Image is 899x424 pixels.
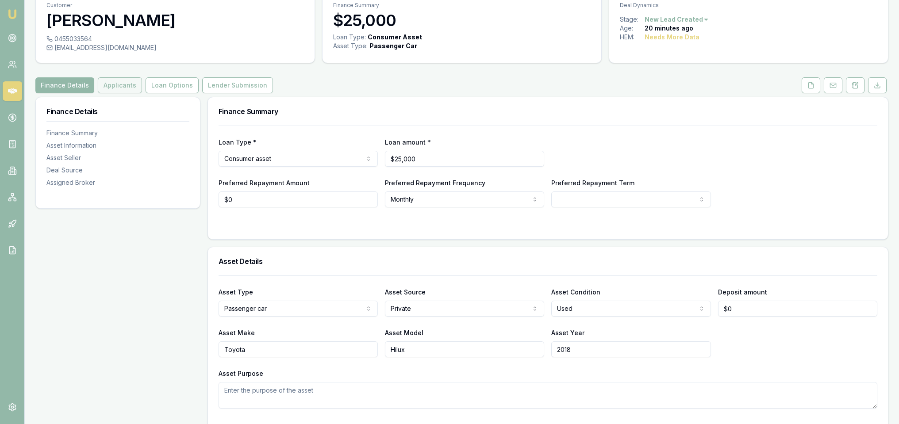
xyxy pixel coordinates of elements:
div: 0455033564 [46,34,304,43]
h3: Finance Summary [219,108,877,115]
div: Age: [620,24,645,33]
label: Asset Condition [551,288,600,296]
a: Loan Options [144,77,200,93]
h3: Finance Details [46,108,189,115]
div: Asset Seller [46,153,189,162]
div: Deal Source [46,166,189,175]
label: Asset Type [219,288,253,296]
button: Applicants [98,77,142,93]
a: Finance Details [35,77,96,93]
h3: Asset Details [219,258,877,265]
div: Passenger Car [369,42,417,50]
button: New Lead Created [645,15,709,24]
p: Deal Dynamics [620,2,877,9]
label: Asset Model [385,329,423,336]
div: Finance Summary [46,129,189,138]
p: Finance Summary [333,2,591,9]
div: Needs More Data [645,33,699,42]
a: Lender Submission [200,77,275,93]
label: Asset Source [385,288,426,296]
a: Applicants [96,77,144,93]
label: Loan amount * [385,138,431,146]
div: Asset Type : [333,42,368,50]
div: Loan Type: [333,33,366,42]
button: Lender Submission [202,77,273,93]
input: $ [219,191,378,207]
label: Preferred Repayment Term [551,179,634,187]
label: Asset Year [551,329,584,336]
label: Preferred Repayment Amount [219,179,310,187]
button: Loan Options [146,77,199,93]
div: HEM: [620,33,645,42]
label: Loan Type * [219,138,257,146]
p: Customer [46,2,304,9]
div: [EMAIL_ADDRESS][DOMAIN_NAME] [46,43,304,52]
h3: [PERSON_NAME] [46,11,304,29]
div: Asset Information [46,141,189,150]
h3: $25,000 [333,11,591,29]
input: $ [385,151,544,167]
label: Asset Purpose [219,370,263,377]
label: Deposit amount [718,288,767,296]
button: Finance Details [35,77,94,93]
label: Asset Make [219,329,255,336]
img: emu-icon-u.png [7,9,18,19]
input: $ [718,301,877,317]
div: Stage: [620,15,645,24]
div: Assigned Broker [46,178,189,187]
div: Consumer Asset [368,33,422,42]
label: Preferred Repayment Frequency [385,179,485,187]
div: 20 minutes ago [645,24,693,33]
